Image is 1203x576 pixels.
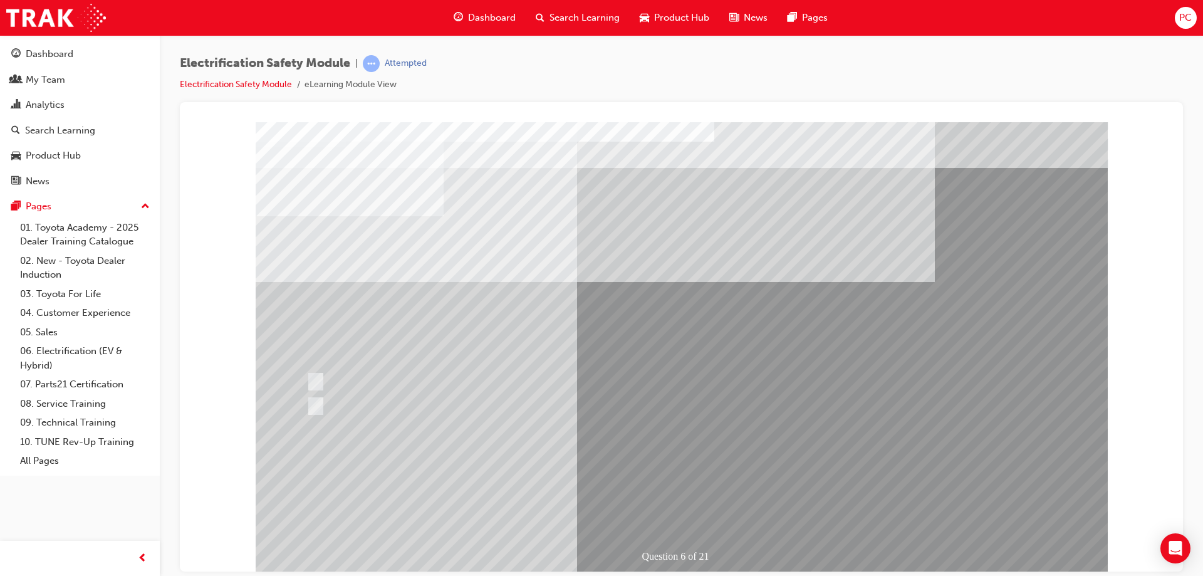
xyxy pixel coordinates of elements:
[744,11,768,25] span: News
[385,58,427,70] div: Attempted
[5,195,155,218] button: Pages
[26,47,73,61] div: Dashboard
[15,375,155,394] a: 07. Parts21 Certification
[719,5,778,31] a: news-iconNews
[640,10,649,26] span: car-icon
[778,5,838,31] a: pages-iconPages
[450,425,539,444] div: Question 6 of 21
[15,451,155,471] a: All Pages
[468,11,516,25] span: Dashboard
[26,149,81,163] div: Product Hub
[26,98,65,112] div: Analytics
[26,73,65,87] div: My Team
[15,218,155,251] a: 01. Toyota Academy - 2025 Dealer Training Catalogue
[5,40,155,195] button: DashboardMy TeamAnalyticsSearch LearningProduct HubNews
[5,93,155,117] a: Analytics
[355,56,358,71] span: |
[1160,533,1190,563] div: Open Intercom Messenger
[11,75,21,86] span: people-icon
[15,394,155,414] a: 08. Service Training
[26,174,49,189] div: News
[15,285,155,304] a: 03. Toyota For Life
[630,5,719,31] a: car-iconProduct Hub
[11,100,21,111] span: chart-icon
[180,79,292,90] a: Electrification Safety Module
[11,150,21,162] span: car-icon
[141,199,150,215] span: up-icon
[11,125,20,137] span: search-icon
[654,11,709,25] span: Product Hub
[138,551,147,567] span: prev-icon
[11,49,21,60] span: guage-icon
[549,11,620,25] span: Search Learning
[15,432,155,452] a: 10. TUNE Rev-Up Training
[802,11,828,25] span: Pages
[454,10,463,26] span: guage-icon
[11,201,21,212] span: pages-icon
[15,251,155,285] a: 02. New - Toyota Dealer Induction
[526,5,630,31] a: search-iconSearch Learning
[1179,11,1192,25] span: PC
[15,323,155,342] a: 05. Sales
[180,56,350,71] span: Electrification Safety Module
[363,55,380,72] span: learningRecordVerb_ATTEMPT-icon
[444,5,526,31] a: guage-iconDashboard
[5,119,155,142] a: Search Learning
[305,78,397,92] li: eLearning Module View
[26,199,51,214] div: Pages
[1175,7,1197,29] button: PC
[5,144,155,167] a: Product Hub
[5,68,155,92] a: My Team
[729,10,739,26] span: news-icon
[6,4,106,32] img: Trak
[5,43,155,66] a: Dashboard
[15,303,155,323] a: 04. Customer Experience
[15,413,155,432] a: 09. Technical Training
[11,176,21,187] span: news-icon
[25,123,95,138] div: Search Learning
[5,170,155,193] a: News
[536,10,544,26] span: search-icon
[788,10,797,26] span: pages-icon
[15,342,155,375] a: 06. Electrification (EV & Hybrid)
